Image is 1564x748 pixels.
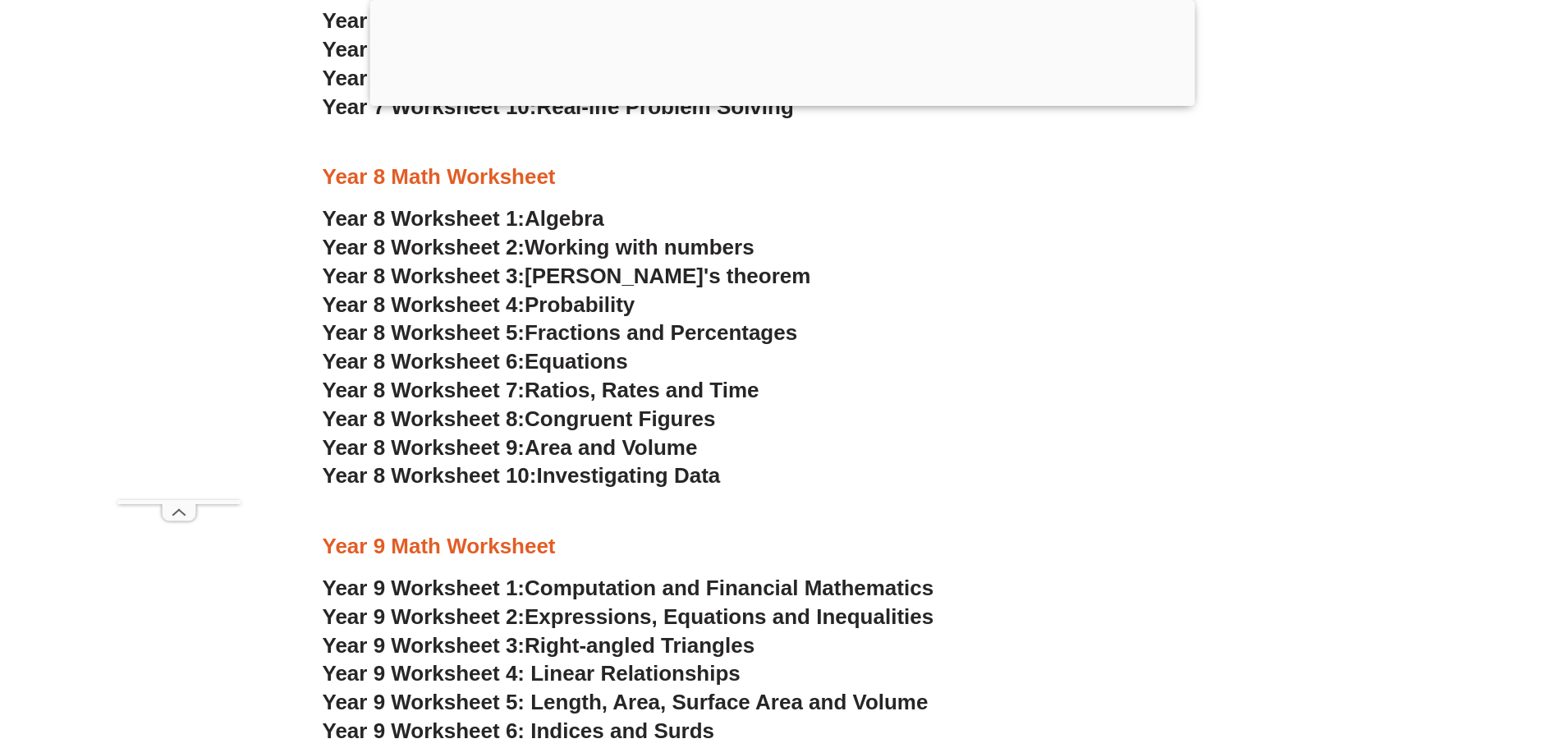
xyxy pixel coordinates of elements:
[323,406,525,431] span: Year 8 Worksheet 8:
[323,37,525,62] span: Year 7 Worksheet 8:
[323,349,628,374] a: Year 8 Worksheet 6:Equations
[323,8,625,33] a: Year 7 Worksheet 7:Geometry
[525,235,754,259] span: Working with numbers
[525,320,797,345] span: Fractions and Percentages
[117,38,241,500] iframe: Advertisement
[323,66,525,90] span: Year 7 Worksheet 9:
[323,463,721,488] a: Year 8 Worksheet 10:Investigating Data
[525,633,754,658] span: Right-angled Triangles
[323,406,716,431] a: Year 8 Worksheet 8:Congruent Figures
[323,576,525,600] span: Year 9 Worksheet 1:
[323,435,525,460] span: Year 8 Worksheet 9:
[323,661,741,686] a: Year 9 Worksheet 4: Linear Relationships
[323,576,934,600] a: Year 9 Worksheet 1:Computation and Financial Mathematics
[323,94,794,119] a: Year 7 Worksheet 10:Real-life Problem Solving
[323,163,1242,191] h3: Year 8 Math Worksheet
[323,8,525,33] span: Year 7 Worksheet 7:
[323,320,525,345] span: Year 8 Worksheet 5:
[323,718,715,743] a: Year 9 Worksheet 6: Indices and Surds
[323,435,698,460] a: Year 8 Worksheet 9:Area and Volume
[525,406,715,431] span: Congruent Figures
[323,378,525,402] span: Year 8 Worksheet 7:
[525,378,759,402] span: Ratios, Rates and Time
[323,66,716,90] a: Year 7 Worksheet 9:Data and Statistics
[323,633,755,658] a: Year 9 Worksheet 3:Right-angled Triangles
[323,320,798,345] a: Year 8 Worksheet 5:Fractions and Percentages
[323,378,759,402] a: Year 8 Worksheet 7:Ratios, Rates and Time
[525,292,635,317] span: Probability
[323,463,537,488] span: Year 8 Worksheet 10:
[323,264,811,288] a: Year 8 Worksheet 3:[PERSON_NAME]'s theorem
[323,292,525,317] span: Year 8 Worksheet 4:
[525,349,628,374] span: Equations
[536,463,720,488] span: Investigating Data
[323,264,525,288] span: Year 8 Worksheet 3:
[525,604,933,629] span: Expressions, Equations and Inequalities
[525,206,604,231] span: Algebra
[323,37,674,62] a: Year 7 Worksheet 8:Measurements
[323,690,929,714] a: Year 9 Worksheet 5: Length, Area, Surface Area and Volume
[525,435,697,460] span: Area and Volume
[323,533,1242,561] h3: Year 9 Math Worksheet
[323,349,525,374] span: Year 8 Worksheet 6:
[323,633,525,658] span: Year 9 Worksheet 3:
[525,576,933,600] span: Computation and Financial Mathematics
[323,206,604,231] a: Year 8 Worksheet 1:Algebra
[323,206,525,231] span: Year 8 Worksheet 1:
[323,604,934,629] a: Year 9 Worksheet 2:Expressions, Equations and Inequalities
[525,264,810,288] span: [PERSON_NAME]'s theorem
[323,292,635,317] a: Year 8 Worksheet 4:Probability
[1291,562,1564,748] iframe: Chat Widget
[323,235,525,259] span: Year 8 Worksheet 2:
[323,604,525,629] span: Year 9 Worksheet 2:
[323,235,754,259] a: Year 8 Worksheet 2:Working with numbers
[536,94,793,119] span: Real-life Problem Solving
[323,94,537,119] span: Year 7 Worksheet 10:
